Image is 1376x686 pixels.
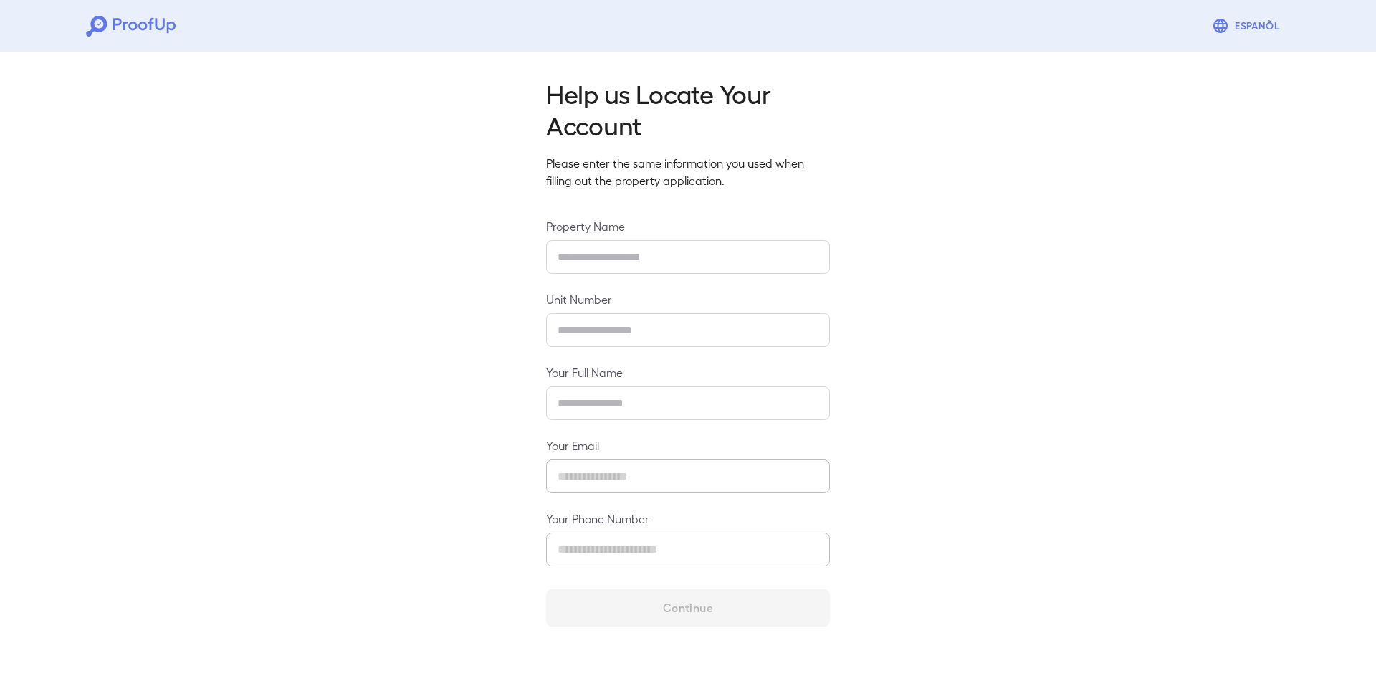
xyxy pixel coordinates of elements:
[546,155,830,189] p: Please enter the same information you used when filling out the property application.
[546,218,830,234] label: Property Name
[1206,11,1290,40] button: Espanõl
[546,437,830,454] label: Your Email
[546,510,830,527] label: Your Phone Number
[546,77,830,140] h2: Help us Locate Your Account
[546,364,830,381] label: Your Full Name
[546,291,830,308] label: Unit Number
